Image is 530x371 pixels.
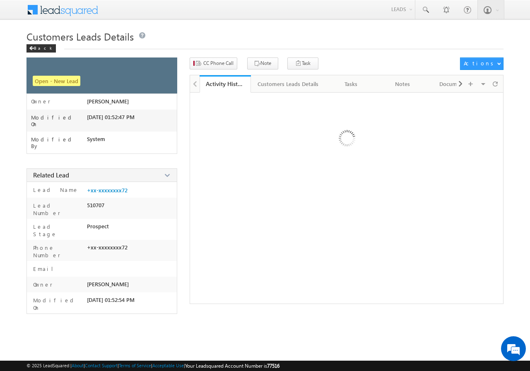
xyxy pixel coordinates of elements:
span: 510707 [87,202,104,208]
div: Actions [464,60,496,67]
a: Contact Support [85,363,118,368]
a: Documents [429,75,480,93]
a: Tasks [326,75,377,93]
label: Lead Stage [31,223,83,238]
a: Activity History [200,75,251,93]
a: About [72,363,84,368]
a: Customers Leads Details [251,75,326,93]
span: 77516 [267,363,279,369]
span: CC Phone Call [203,60,234,67]
button: Task [287,57,318,69]
span: Customers Leads Details [26,30,134,43]
span: © 2025 LeadSquared | | | | | [26,362,279,370]
div: Notes [384,79,421,89]
button: CC Phone Call [190,57,237,69]
button: Actions [460,57,503,70]
li: Activity History [200,75,251,92]
label: Owner [31,98,51,105]
div: Customers Leads Details [258,79,318,89]
label: Lead Name [31,186,79,194]
label: Modified On [31,114,87,127]
label: Owner [31,281,53,288]
span: Prospect [87,223,109,230]
span: +xx-xxxxxxxx72 [87,244,128,251]
span: [PERSON_NAME] [87,281,129,287]
a: Terms of Service [119,363,151,368]
label: Email [31,265,60,273]
img: Loading ... [304,97,389,182]
a: Notes [377,75,429,93]
span: Your Leadsquared Account Number is [185,363,279,369]
span: Related Lead [33,171,69,179]
a: +xx-xxxxxxxx72 [87,187,128,194]
label: Lead Number [31,202,83,217]
button: Note [247,57,278,69]
div: Back [26,44,56,53]
label: Phone Number [31,244,83,259]
div: Documents [435,79,472,89]
div: Activity History [206,80,245,88]
span: [DATE] 01:52:54 PM [87,297,135,303]
span: Open - New Lead [33,76,80,86]
div: Tasks [332,79,370,89]
span: System [87,136,105,142]
span: [PERSON_NAME] [87,98,129,105]
a: Acceptable Use [152,363,184,368]
label: Modified By [31,136,87,149]
span: [DATE] 01:52:47 PM [87,114,135,120]
label: Modified On [31,297,83,311]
